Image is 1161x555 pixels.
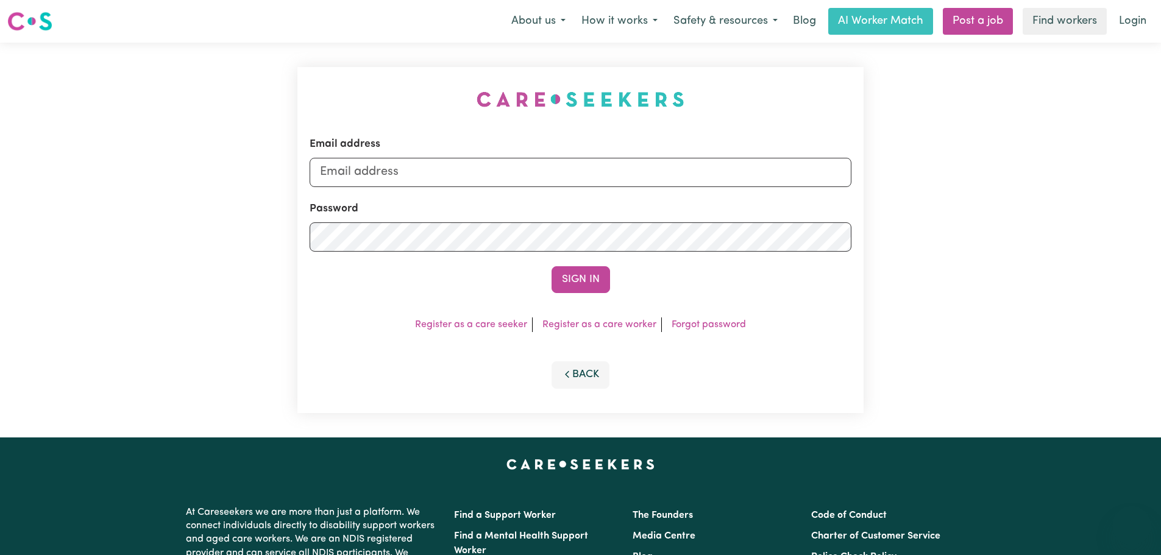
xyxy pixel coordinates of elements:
button: How it works [573,9,666,34]
a: Post a job [943,8,1013,35]
a: Blog [786,8,823,35]
label: Email address [310,136,380,152]
a: Careseekers logo [7,7,52,35]
label: Password [310,201,358,217]
iframe: Button to launch messaging window [1112,506,1151,545]
a: Find a Support Worker [454,511,556,520]
button: Safety & resources [666,9,786,34]
a: Media Centre [633,531,695,541]
a: Register as a care worker [542,320,656,330]
a: Find workers [1023,8,1107,35]
img: Careseekers logo [7,10,52,32]
a: Login [1112,8,1154,35]
button: About us [503,9,573,34]
a: Charter of Customer Service [811,531,940,541]
a: Forgot password [672,320,746,330]
input: Email address [310,157,851,186]
button: Sign In [552,266,610,293]
a: The Founders [633,511,693,520]
a: Register as a care seeker [415,320,527,330]
button: Back [552,361,610,388]
a: AI Worker Match [828,8,933,35]
a: Careseekers home page [506,459,655,469]
a: Code of Conduct [811,511,887,520]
